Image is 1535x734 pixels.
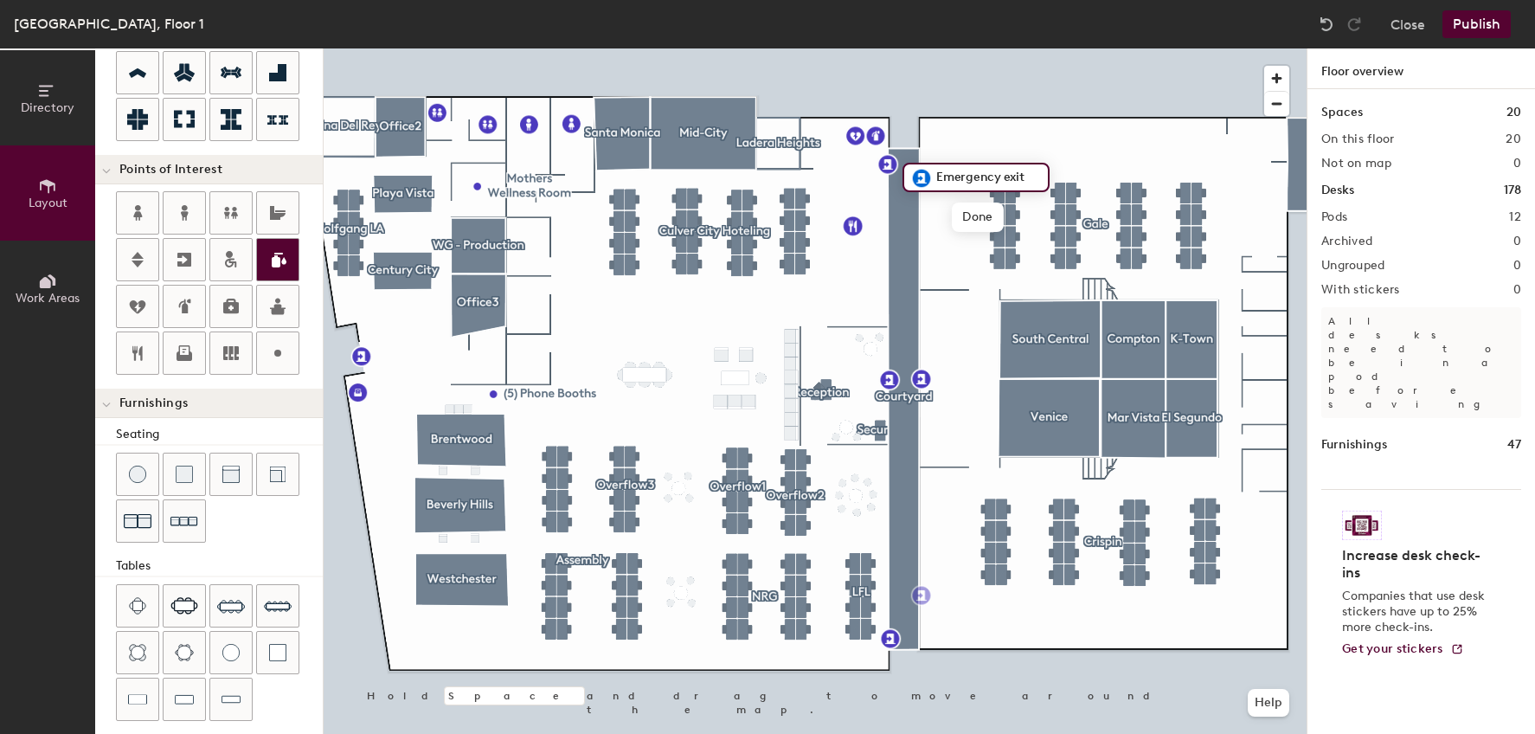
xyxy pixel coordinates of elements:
[1321,132,1395,146] h2: On this floor
[1390,10,1425,38] button: Close
[1509,210,1521,224] h2: 12
[222,691,241,708] img: Table (1x4)
[1342,641,1443,656] span: Get your stickers
[256,453,299,496] button: Couch (corner)
[1342,547,1490,582] h4: Increase desk check-ins
[209,631,253,674] button: Table (round)
[116,425,323,444] div: Seating
[129,597,146,615] img: Four seat table
[222,466,240,483] img: Couch (middle)
[1321,435,1387,454] h1: Furnishings
[1342,511,1382,540] img: Sticker logo
[1513,157,1521,171] h2: 0
[163,631,206,674] button: Six seat round table
[222,644,240,661] img: Table (round)
[116,557,323,576] div: Tables
[116,584,159,628] button: Four seat table
[1318,16,1335,33] img: Undo
[1321,181,1354,200] h1: Desks
[21,100,74,115] span: Directory
[1346,16,1363,33] img: Redo
[163,499,206,543] button: Couch (x3)
[163,678,206,721] button: Table (1x3)
[209,678,253,721] button: Table (1x4)
[1506,132,1521,146] h2: 20
[264,592,292,620] img: Ten seat table
[1513,259,1521,273] h2: 0
[1307,48,1535,89] h1: Floor overview
[14,13,204,35] div: [GEOGRAPHIC_DATA], Floor 1
[128,691,147,708] img: Table (1x2)
[1513,235,1521,248] h2: 0
[1442,10,1511,38] button: Publish
[175,644,194,661] img: Six seat round table
[119,396,188,410] span: Furnishings
[1506,103,1521,122] h1: 20
[1321,210,1347,224] h2: Pods
[124,507,151,535] img: Couch (x2)
[1342,642,1464,657] a: Get your stickers
[170,597,198,615] img: Six seat table
[269,466,286,483] img: Couch (corner)
[1504,181,1521,200] h1: 178
[116,453,159,496] button: Stool
[119,163,222,177] span: Points of Interest
[163,453,206,496] button: Cushion
[1321,157,1391,171] h2: Not on map
[256,584,299,628] button: Ten seat table
[1248,689,1289,717] button: Help
[116,631,159,674] button: Four seat round table
[129,644,146,661] img: Four seat round table
[209,453,253,496] button: Couch (middle)
[952,203,1003,232] span: Done
[209,584,253,628] button: Eight seat table
[170,508,198,535] img: Couch (x3)
[129,466,146,483] img: Stool
[163,584,206,628] button: Six seat table
[1321,103,1363,122] h1: Spaces
[1342,589,1490,635] p: Companies that use desk stickers have up to 25% more check-ins.
[1513,283,1521,297] h2: 0
[269,644,286,661] img: Table (1x1)
[175,691,194,708] img: Table (1x3)
[1321,259,1385,273] h2: Ungrouped
[116,499,159,543] button: Couch (x2)
[29,196,67,210] span: Layout
[176,466,193,483] img: Cushion
[217,592,245,620] img: Eight seat table
[16,291,80,306] span: Work Areas
[1321,307,1521,418] p: All desks need to be in a pod before saving
[256,631,299,674] button: Table (1x1)
[1507,435,1521,454] h1: 47
[1321,235,1372,248] h2: Archived
[1321,283,1400,297] h2: With stickers
[116,678,159,721] button: Table (1x2)
[911,168,932,189] img: emergency_exit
